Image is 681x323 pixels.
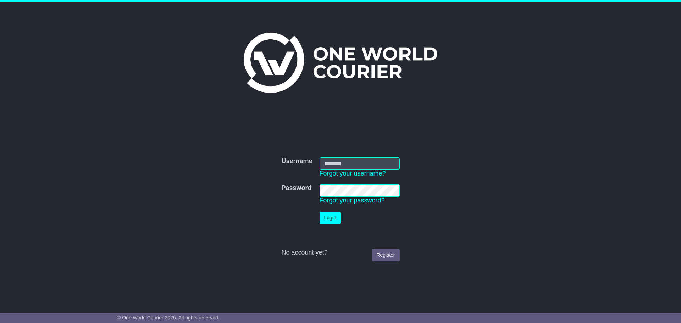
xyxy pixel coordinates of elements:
a: Forgot your password? [320,197,385,204]
span: © One World Courier 2025. All rights reserved. [117,315,220,321]
a: Register [372,249,399,261]
label: Username [281,157,312,165]
button: Login [320,212,341,224]
a: Forgot your username? [320,170,386,177]
img: One World [244,33,437,93]
div: No account yet? [281,249,399,257]
label: Password [281,184,311,192]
